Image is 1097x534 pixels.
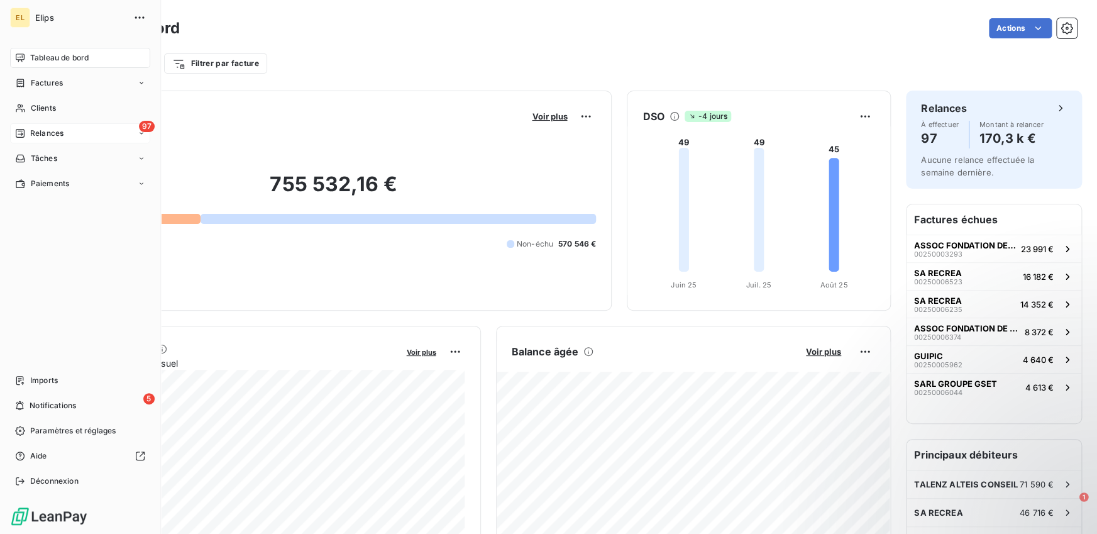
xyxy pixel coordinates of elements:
[30,128,63,139] span: Relances
[907,318,1081,345] button: ASSOC FONDATION DE LA MISERICORDE002500063748 372 €
[143,393,155,404] span: 5
[914,389,962,396] span: 00250006044
[10,174,150,194] a: Paiements
[30,476,79,487] span: Déconnexion
[31,178,69,189] span: Paiements
[671,281,697,289] tspan: Juin 25
[31,77,63,89] span: Factures
[642,109,664,124] h6: DSO
[10,506,88,526] img: Logo LeanPay
[10,123,150,143] a: 97Relances
[846,412,1097,500] iframe: Intercom notifications message
[1021,244,1054,254] span: 23 991 €
[802,346,845,357] button: Voir plus
[1025,327,1054,337] span: 8 372 €
[907,204,1081,235] h6: Factures échues
[1020,299,1054,309] span: 14 352 €
[921,155,1034,177] span: Aucune relance effectuée la semaine dernière.
[979,121,1044,128] span: Montant à relancer
[914,323,1020,333] span: ASSOC FONDATION DE LA MISERICORDE
[1023,272,1054,282] span: 16 182 €
[921,121,959,128] span: À effectuer
[512,344,579,359] h6: Balance âgée
[1025,382,1054,392] span: 4 613 €
[10,8,30,28] div: EL
[10,98,150,118] a: Clients
[31,153,57,164] span: Tâches
[914,351,943,361] span: GUIPIC
[31,103,56,114] span: Clients
[1020,508,1054,518] span: 46 716 €
[921,128,959,148] h4: 97
[139,121,155,132] span: 97
[30,425,116,437] span: Paramètres et réglages
[10,73,150,93] a: Factures
[806,347,841,357] span: Voir plus
[30,400,76,411] span: Notifications
[820,281,848,289] tspan: Août 25
[914,306,962,313] span: 00250006235
[921,101,967,116] h6: Relances
[407,348,436,357] span: Voir plus
[914,361,962,369] span: 00250005962
[914,250,962,258] span: 00250003293
[10,148,150,169] a: Tâches
[164,53,267,74] button: Filtrer par facture
[1080,491,1090,501] span: 1
[528,111,571,122] button: Voir plus
[71,357,398,370] span: Chiffre d'affaires mensuel
[30,450,47,462] span: Aide
[979,128,1044,148] h4: 170,3 k €
[532,111,567,121] span: Voir plus
[907,373,1081,401] button: SARL GROUPE GSET002500060444 613 €
[10,370,150,391] a: Imports
[914,240,1016,250] span: ASSOC FONDATION DE LA MISERICORDE
[403,346,440,357] button: Voir plus
[907,290,1081,318] button: SA RECREA0025000623514 352 €
[71,172,596,209] h2: 755 532,16 €
[914,333,961,341] span: 00250006374
[558,238,596,250] span: 570 546 €
[10,48,150,68] a: Tableau de bord
[1054,491,1084,521] iframe: Intercom live chat
[10,446,150,466] a: Aide
[914,296,962,306] span: SA RECREA
[914,268,962,278] span: SA RECREA
[914,278,962,286] span: 00250006523
[914,508,962,518] span: SA RECREA
[35,13,126,23] span: Elips
[907,235,1081,262] button: ASSOC FONDATION DE LA MISERICORDE0025000329323 991 €
[685,111,731,122] span: -4 jours
[907,345,1081,373] button: GUIPIC002500059624 640 €
[907,262,1081,290] button: SA RECREA0025000652316 182 €
[10,421,150,441] a: Paramètres et réglages
[1023,355,1054,365] span: 4 640 €
[30,375,58,386] span: Imports
[989,18,1052,38] button: Actions
[30,52,89,64] span: Tableau de bord
[914,379,997,389] span: SARL GROUPE GSET
[517,238,553,250] span: Non-échu
[746,281,771,289] tspan: Juil. 25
